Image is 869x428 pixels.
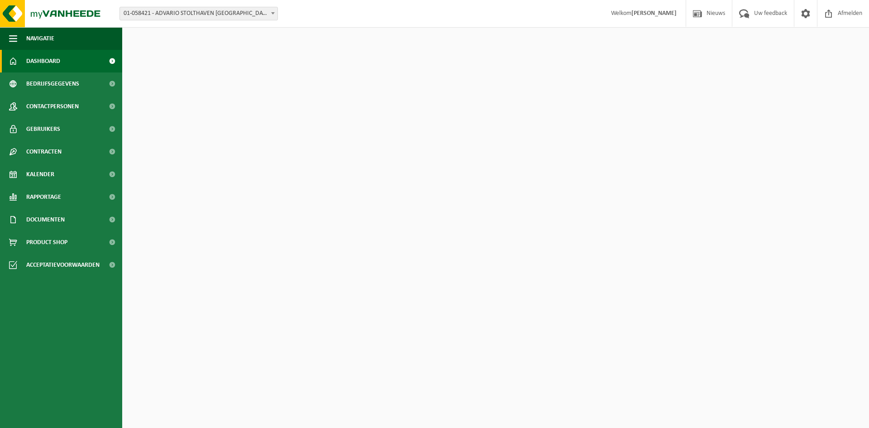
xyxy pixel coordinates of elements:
span: Documenten [26,208,65,231]
span: Acceptatievoorwaarden [26,254,100,276]
span: Contracten [26,140,62,163]
span: Contactpersonen [26,95,79,118]
span: Dashboard [26,50,60,72]
span: Gebruikers [26,118,60,140]
span: 01-058421 - ADVARIO STOLTHAVEN ANTWERPEN NV - ANTWERPEN [119,7,278,20]
span: Kalender [26,163,54,186]
span: Product Shop [26,231,67,254]
span: Bedrijfsgegevens [26,72,79,95]
strong: [PERSON_NAME] [631,10,677,17]
span: Rapportage [26,186,61,208]
span: Navigatie [26,27,54,50]
span: 01-058421 - ADVARIO STOLTHAVEN ANTWERPEN NV - ANTWERPEN [120,7,277,20]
